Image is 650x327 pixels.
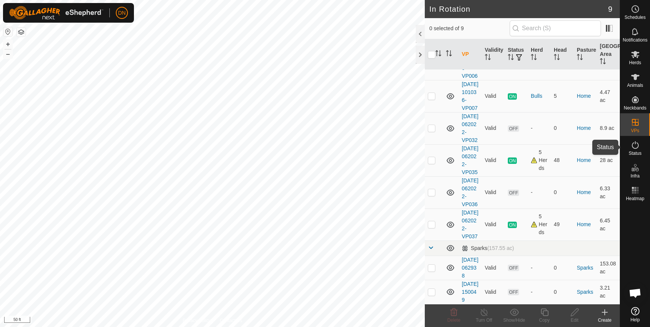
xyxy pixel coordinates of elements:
button: + [3,40,12,49]
a: [DATE] 062022-VP036 [462,177,478,207]
span: OFF [508,289,519,295]
th: VP [459,39,482,70]
div: Copy [529,317,559,324]
span: Status [628,151,641,156]
div: - [531,188,548,196]
div: - [531,288,548,296]
p-sorticon: Activate to sort [554,55,560,61]
p-sorticon: Activate to sort [446,51,452,57]
a: Home [577,157,591,163]
th: Herd [528,39,551,70]
td: Valid [482,256,505,280]
a: Help [620,304,650,325]
td: Valid [482,144,505,176]
span: Delete [447,318,461,323]
span: Schedules [624,15,645,20]
a: Privacy Policy [183,317,211,324]
td: Valid [482,80,505,112]
th: Head [551,39,574,70]
span: (157.55 ac) [487,245,514,251]
a: [DATE] 062022-VP035 [462,145,478,175]
div: 5 Herds [531,148,548,172]
span: OFF [508,125,519,132]
div: - [531,264,548,272]
td: 28 ac [597,144,620,176]
button: Map Layers [17,28,26,37]
div: - [531,124,548,132]
td: 6.33 ac [597,176,620,208]
h2: In Rotation [429,5,608,14]
p-sorticon: Activate to sort [600,59,606,65]
div: Sparks [462,245,514,251]
span: OFF [508,190,519,196]
p-sorticon: Activate to sort [435,51,441,57]
td: 0 [551,256,574,280]
a: Home [577,221,591,227]
input: Search (S) [510,20,601,36]
button: – [3,49,12,59]
div: Turn Off [469,317,499,324]
span: Animals [627,83,643,88]
td: 0 [551,176,574,208]
span: 0 selected of 9 [429,25,510,32]
a: Home [577,189,591,195]
span: Help [630,318,640,322]
img: Gallagher Logo [9,6,103,20]
p-sorticon: Activate to sort [508,55,514,61]
td: 0 [551,112,574,144]
td: 153.08 ac [597,256,620,280]
a: Home [577,125,591,131]
td: 8.9 ac [597,112,620,144]
td: 4.47 ac [597,80,620,112]
span: Notifications [623,38,647,42]
p-sorticon: Activate to sort [531,55,537,61]
div: Open chat [624,282,647,304]
span: ON [508,157,517,164]
a: [DATE] 062938 [462,257,478,279]
span: OFF [508,265,519,271]
button: Reset Map [3,27,12,36]
th: Validity [482,39,505,70]
td: 0 [551,280,574,304]
div: 5 Herds [531,213,548,236]
a: [DATE] 101036-VP006 [462,49,478,79]
div: Edit [559,317,590,324]
div: Show/Hide [499,317,529,324]
span: 9 [608,3,612,15]
td: Valid [482,208,505,241]
span: Heatmap [626,196,644,201]
td: 6.45 ac [597,208,620,241]
span: ON [508,93,517,100]
a: Contact Us [220,317,242,324]
a: [DATE] 062022-VP037 [462,210,478,239]
td: Valid [482,280,505,304]
td: 48 [551,144,574,176]
td: 3.21 ac [597,280,620,304]
th: Pasture [574,39,597,70]
a: [DATE] 101036-VP007 [462,81,478,111]
a: [DATE] 062022-VP032 [462,113,478,143]
span: Herds [629,60,641,65]
a: Home [577,93,591,99]
span: ON [508,222,517,228]
th: Status [505,39,528,70]
span: Infra [630,174,639,178]
th: [GEOGRAPHIC_DATA] Area [597,39,620,70]
td: 49 [551,208,574,241]
td: Valid [482,112,505,144]
div: Bulls [531,92,548,100]
span: Neckbands [624,106,646,110]
a: Sparks [577,289,593,295]
span: VPs [631,128,639,133]
span: DN [118,9,126,17]
td: Valid [482,176,505,208]
a: Sparks [577,265,593,271]
div: Create [590,317,620,324]
p-sorticon: Activate to sort [577,55,583,61]
p-sorticon: Activate to sort [485,55,491,61]
a: [DATE] 150049 [462,281,478,303]
td: 5 [551,80,574,112]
